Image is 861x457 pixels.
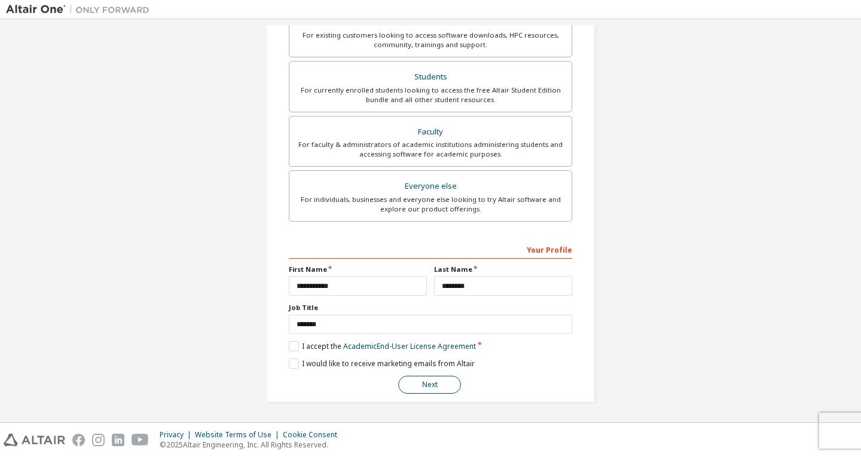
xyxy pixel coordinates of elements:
label: Job Title [289,303,572,312]
img: youtube.svg [132,434,149,446]
a: Academic End-User License Agreement [343,341,476,351]
img: Altair One [6,4,155,16]
button: Next [398,376,461,394]
div: Students [297,69,564,85]
label: Last Name [434,265,572,274]
div: Your Profile [289,240,572,259]
div: Faculty [297,124,564,140]
div: For currently enrolled students looking to access the free Altair Student Edition bundle and all ... [297,85,564,105]
div: For individuals, businesses and everyone else looking to try Altair software and explore our prod... [297,195,564,214]
label: I accept the [289,341,476,351]
img: facebook.svg [72,434,85,446]
div: For faculty & administrators of academic institutions administering students and accessing softwa... [297,140,564,159]
div: Everyone else [297,178,564,195]
img: linkedin.svg [112,434,124,446]
label: I would like to receive marketing emails from Altair [289,358,475,369]
div: Cookie Consent [283,430,344,440]
div: For existing customers looking to access software downloads, HPC resources, community, trainings ... [297,30,564,50]
div: Website Terms of Use [195,430,283,440]
img: instagram.svg [92,434,105,446]
div: Privacy [160,430,195,440]
label: First Name [289,265,427,274]
p: © 2025 Altair Engineering, Inc. All Rights Reserved. [160,440,344,450]
img: altair_logo.svg [4,434,65,446]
